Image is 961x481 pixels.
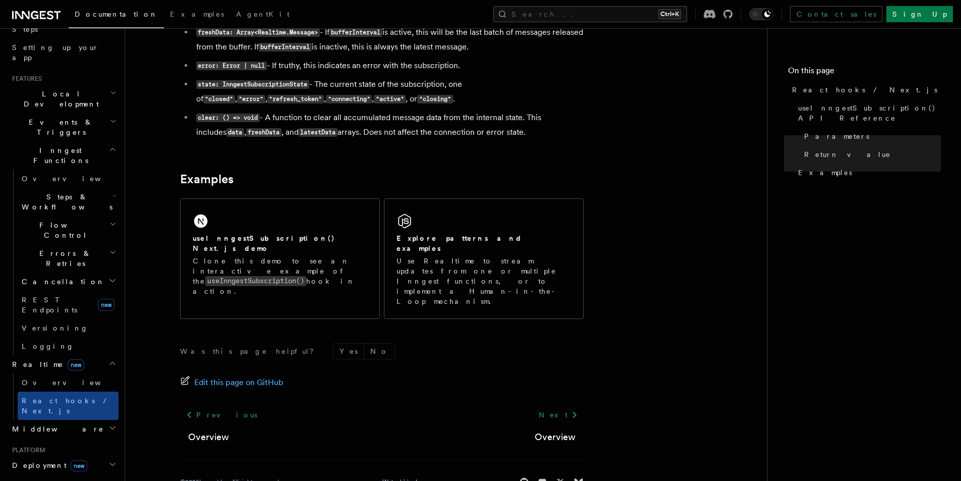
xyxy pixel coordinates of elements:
code: state: InngestSubscriptionState [196,80,309,89]
button: Inngest Functions [8,141,119,170]
span: Setting up your app [12,43,99,62]
span: Steps & Workflows [18,192,112,212]
span: React hooks / Next.js [792,85,937,95]
a: Edit this page on GitHub [180,376,284,390]
button: No [364,344,394,359]
li: - If is active, this will be the last batch of messages released from the buffer. If is inactive,... [193,25,584,55]
li: - If truthy, this indicates an error with the subscription. [193,59,584,73]
button: Local Development [8,85,119,113]
h4: On this page [788,65,941,81]
span: Versioning [22,324,88,332]
code: freshData: Array<Realtime.Message> [196,28,320,37]
button: Yes [333,344,364,359]
h2: Explore patterns and examples [397,233,571,253]
span: Deployment [8,460,87,470]
button: Errors & Retries [18,244,119,273]
span: Examples [170,10,224,18]
button: Cancellation [18,273,119,291]
span: Realtime [8,359,84,369]
a: Contact sales [790,6,882,22]
button: Flow Control [18,216,119,244]
div: Realtimenew [8,373,119,420]
code: "closed" [203,95,235,103]
button: Realtimenew [8,355,119,373]
button: Middleware [8,420,119,438]
li: - A function to clear all accumulated message data from the internal state. This includes , , and... [193,111,584,140]
code: bufferInterval [259,43,312,51]
span: Events & Triggers [8,117,110,137]
span: Errors & Retries [18,248,109,269]
span: AgentKit [236,10,290,18]
a: Return value [800,145,941,164]
a: Overview [18,373,119,392]
code: "active" [374,95,406,103]
span: Overview [22,379,126,387]
a: Setting up your app [8,38,119,67]
a: React hooks / Next.js [788,81,941,99]
button: Toggle dark mode [749,8,773,20]
span: new [98,299,115,311]
button: Deploymentnew [8,456,119,474]
a: useInngestSubscription() Next.js demoClone this demo to see an interactive example of theuseInnge... [180,198,380,319]
span: Inngest Functions [8,145,109,166]
code: error: Error | null [196,62,267,70]
p: Clone this demo to see an interactive example of the hook in action. [193,256,367,296]
a: Parameters [800,127,941,145]
div: Inngest Functions [8,170,119,355]
code: "refresh_token" [267,95,324,103]
a: Overview [535,430,576,444]
span: Flow Control [18,220,109,240]
a: Examples [164,3,230,27]
code: latestData [299,128,337,137]
span: Documentation [75,10,158,18]
p: Was this page helpful? [180,346,321,356]
a: useInngestSubscription() API Reference [794,99,941,127]
a: Explore patterns and examplesUse Realtime to stream updates from one or multiple Inngest function... [384,198,584,319]
span: useInngestSubscription() API Reference [798,103,941,123]
a: React hooks / Next.js [18,392,119,420]
button: Steps & Workflows [18,188,119,216]
p: Use Realtime to stream updates from one or multiple Inngest functions, or to implement a Human-in... [397,256,571,306]
a: Examples [794,164,941,182]
a: Next [533,406,584,424]
h2: useInngestSubscription() Next.js demo [193,233,367,253]
span: new [68,359,84,370]
span: Local Development [8,89,110,109]
button: Search...Ctrl+K [493,6,687,22]
code: "error" [237,95,265,103]
a: Overview [18,170,119,188]
code: bufferInterval [329,28,382,37]
span: React hooks / Next.js [22,397,111,415]
a: Documentation [69,3,164,28]
a: Logging [18,337,119,355]
span: Features [8,75,42,83]
span: Platform [8,446,45,454]
code: data [227,128,244,137]
span: Overview [22,175,126,183]
li: - The current state of the subscription, one of , , , , , or . [193,77,584,106]
span: Examples [798,168,852,178]
code: clear: () => void [196,114,260,122]
span: Return value [804,149,891,159]
a: Overview [188,430,229,444]
a: Versioning [18,319,119,337]
a: Previous [180,406,263,424]
a: Sign Up [886,6,953,22]
code: freshData [246,128,281,137]
a: REST Endpointsnew [18,291,119,319]
span: REST Endpoints [22,296,77,314]
code: "connecting" [326,95,372,103]
code: useInngestSubscription() [205,276,306,286]
span: Cancellation [18,277,105,287]
button: Events & Triggers [8,113,119,141]
span: Logging [22,342,74,350]
span: Edit this page on GitHub [194,376,284,390]
a: AgentKit [230,3,296,27]
a: Examples [180,172,234,186]
span: new [71,460,87,471]
span: Parameters [804,131,869,141]
span: Middleware [8,424,104,434]
code: "closing" [417,95,453,103]
kbd: Ctrl+K [658,9,681,19]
